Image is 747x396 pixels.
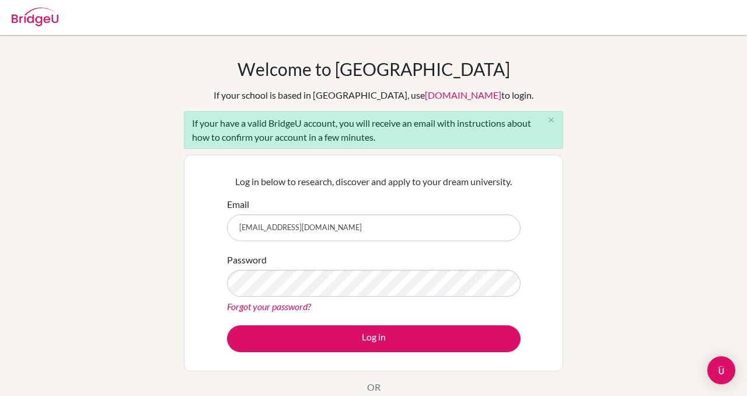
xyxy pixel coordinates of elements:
[425,89,501,100] a: [DOMAIN_NAME]
[184,111,563,149] div: If your have a valid BridgeU account, you will receive an email with instructions about how to co...
[214,88,533,102] div: If your school is based in [GEOGRAPHIC_DATA], use to login.
[547,116,556,124] i: close
[539,112,563,129] button: Close
[227,175,521,189] p: Log in below to research, discover and apply to your dream university.
[12,8,58,26] img: Bridge-U
[227,253,267,267] label: Password
[707,356,735,384] div: Open Intercom Messenger
[238,58,510,79] h1: Welcome to [GEOGRAPHIC_DATA]
[227,325,521,352] button: Log in
[367,380,381,394] p: OR
[227,197,249,211] label: Email
[227,301,311,312] a: Forgot your password?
